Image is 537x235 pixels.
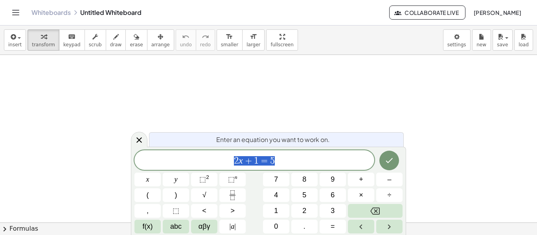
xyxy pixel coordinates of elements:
span: save [497,42,508,47]
span: ÷ [388,190,392,200]
button: format_sizelarger [242,29,265,51]
span: fullscreen [270,42,293,47]
button: Greek alphabet [191,220,217,233]
span: new [476,42,486,47]
button: format_sizesmaller [217,29,243,51]
button: ( [134,188,161,202]
span: f(x) [143,221,153,232]
button: Fraction [219,188,246,202]
button: y [163,173,189,186]
var: x [239,155,243,166]
button: Functions [134,220,161,233]
button: Plus [348,173,374,186]
span: Collaborate Live [396,9,459,16]
span: > [230,206,235,216]
button: Left arrow [348,220,374,233]
i: format_size [226,32,233,42]
button: transform [28,29,59,51]
span: = [331,221,335,232]
span: load [519,42,529,47]
span: insert [8,42,22,47]
span: abc [170,221,182,232]
button: 4 [263,188,289,202]
span: smaller [221,42,238,47]
button: 3 [320,204,346,218]
button: 9 [320,173,346,186]
button: fullscreen [266,29,298,51]
span: . [303,221,305,232]
span: 2 [234,156,239,166]
span: ⬚ [199,175,206,183]
span: scrub [89,42,102,47]
button: Alphabet [163,220,189,233]
i: format_size [250,32,257,42]
button: Greater than [219,204,246,218]
button: Less than [191,204,217,218]
span: 0 [274,221,278,232]
span: draw [110,42,122,47]
span: = [259,156,270,166]
span: Enter an equation you want to work on. [216,135,330,144]
button: arrange [147,29,174,51]
sup: 2 [206,174,209,180]
span: + [359,174,363,185]
button: 5 [291,188,318,202]
span: x [146,174,149,185]
span: 9 [331,174,335,185]
button: , [134,204,161,218]
span: 2 [302,206,306,216]
button: Superscript [219,173,246,186]
button: Done [379,151,399,170]
button: erase [125,29,147,51]
span: < [202,206,206,216]
button: keyboardkeypad [59,29,85,51]
sup: n [235,174,237,180]
button: 1 [263,204,289,218]
button: 0 [263,220,289,233]
button: new [472,29,491,51]
span: + [243,156,254,166]
span: erase [130,42,143,47]
span: – [387,174,391,185]
button: ) [163,188,189,202]
span: 4 [274,190,278,200]
span: √ [202,190,206,200]
button: Minus [376,173,403,186]
span: × [359,190,363,200]
button: redoredo [196,29,215,51]
button: Backspace [348,204,403,218]
span: 5 [302,190,306,200]
button: Square root [191,188,217,202]
button: scrub [85,29,106,51]
span: 5 [270,156,275,166]
button: . [291,220,318,233]
span: undo [180,42,192,47]
button: Toggle navigation [9,6,22,19]
button: 2 [291,204,318,218]
span: 6 [331,190,335,200]
i: redo [202,32,209,42]
button: Absolute value [219,220,246,233]
button: 7 [263,173,289,186]
button: 6 [320,188,346,202]
button: 8 [291,173,318,186]
button: load [514,29,533,51]
button: [PERSON_NAME] [467,5,528,20]
span: ⬚ [173,206,179,216]
span: 3 [331,206,335,216]
span: 1 [254,156,259,166]
span: 8 [302,174,306,185]
button: x [134,173,161,186]
span: 7 [274,174,278,185]
button: insert [4,29,26,51]
span: larger [246,42,260,47]
button: Right arrow [376,220,403,233]
span: a [230,221,236,232]
span: keypad [63,42,81,47]
button: Equals [320,220,346,233]
span: transform [32,42,55,47]
i: keyboard [68,32,75,42]
button: settings [443,29,471,51]
span: y [175,174,178,185]
span: 1 [274,206,278,216]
